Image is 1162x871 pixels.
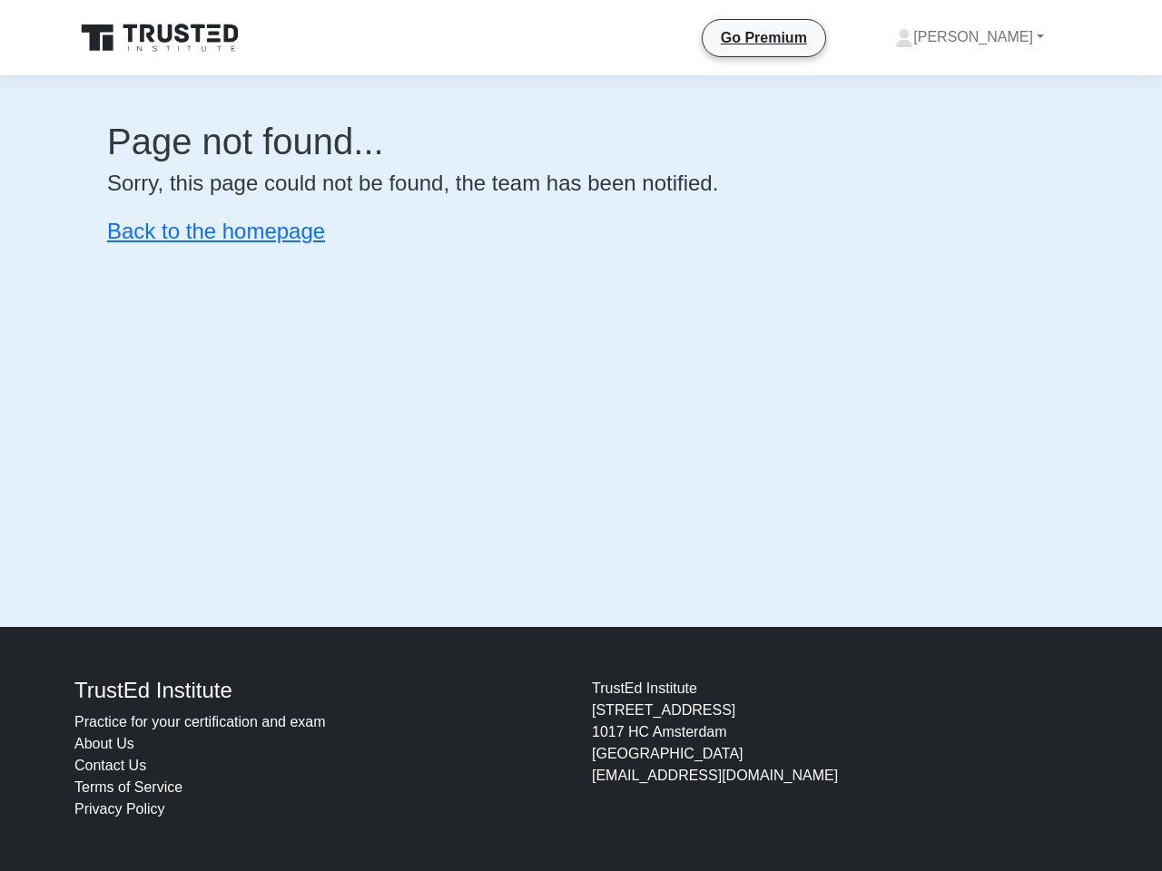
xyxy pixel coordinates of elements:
a: Privacy Policy [74,801,165,817]
a: [PERSON_NAME] [852,19,1088,55]
h1: Page not found... [107,120,1055,163]
a: Terms of Service [74,779,182,795]
a: Practice for your certification and exam [74,714,326,729]
div: TrustEd Institute [STREET_ADDRESS] 1017 HC Amsterdam [GEOGRAPHIC_DATA] [EMAIL_ADDRESS][DOMAIN_NAME] [581,678,1098,820]
a: Contact Us [74,758,146,773]
a: Back to the homepage [107,219,325,243]
a: Go Premium [710,26,818,49]
h4: Sorry, this page could not be found, the team has been notified. [107,171,1055,197]
a: About Us [74,736,134,751]
h4: TrustEd Institute [74,678,570,704]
